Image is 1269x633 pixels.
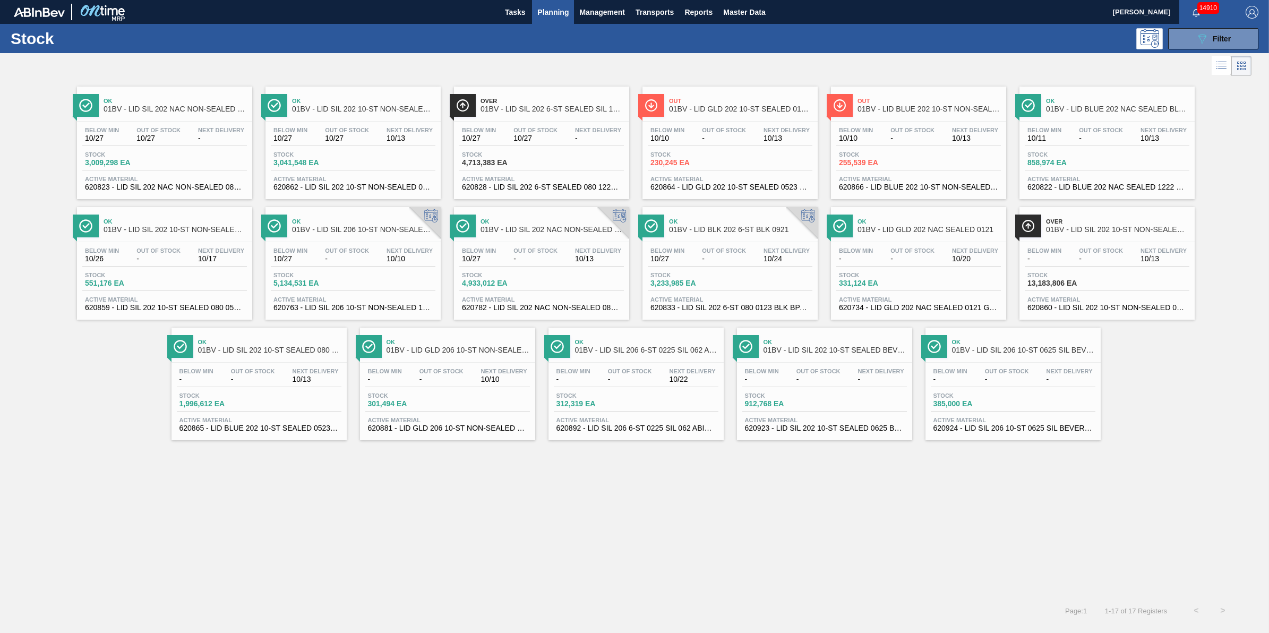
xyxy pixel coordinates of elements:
span: 230,245 EA [650,159,725,167]
span: - [702,255,746,263]
span: Next Delivery [481,368,527,374]
span: Active Material [179,417,339,423]
img: Ícone [79,99,92,112]
span: Out Of Stock [608,368,652,374]
span: 4,713,383 EA [462,159,536,167]
span: Active Material [273,176,433,182]
span: Active Material [85,176,244,182]
a: ÍconeOk01BV - LID SIL 206 6-ST 0225 SIL 062 ABICNL 03Below Min-Out Of Stock-Next Delivery10/22Sto... [541,320,729,440]
span: 620860 - LID SIL 202 10-ST NON-SEALED 080 0523 SI [1027,304,1187,312]
a: ÍconeOver01BV - LID SIL 202 6-ST SEALED SIL 1021Below Min10/27Out Of Stock10/27Next Delivery-Stoc... [446,79,634,199]
span: - [556,375,590,383]
span: Next Delivery [1047,368,1093,374]
span: 01BV - LID SIL 202 10-ST SEALED BEVERAGE WGT [764,346,907,354]
button: Filter [1168,28,1258,49]
a: ÍconeOk01BV - LID SIL 206 10-ST NON-SEALED 1218 GRN 20Below Min10/27Out Of Stock-Next Delivery10/... [258,199,446,320]
span: Stock [745,392,819,399]
a: ÍconeOk01BV - LID BLUE 202 NAC SEALED BLU 0322Below Min10/11Out Of Stock-Next Delivery10/13Stock8... [1011,79,1200,199]
span: 10/13 [575,255,621,263]
img: Ícone [1022,99,1035,112]
span: - [839,255,873,263]
span: Out [858,98,1001,104]
span: 10/10 [650,134,684,142]
span: Below Min [1027,247,1061,254]
span: 312,319 EA [556,400,631,408]
span: Active Material [556,417,716,423]
span: Next Delivery [764,127,810,133]
span: Ok [104,218,247,225]
img: Ícone [833,99,846,112]
span: 3,041,548 EA [273,159,348,167]
span: 10/27 [650,255,684,263]
span: Below Min [85,127,119,133]
span: 620823 - LID SIL 202 NAC NON-SEALED 080 1222 RED [85,183,244,191]
span: 10/10 [839,134,873,142]
span: Ok [292,98,435,104]
span: 10/13 [764,134,810,142]
span: Active Material [650,176,810,182]
span: 01BV - LID BLUE 202 NAC SEALED BLU 0322 [1046,105,1189,113]
span: Stock [839,272,913,278]
span: Transports [636,6,674,19]
span: Stock [650,272,725,278]
span: Out Of Stock [702,127,746,133]
span: 10/11 [1027,134,1061,142]
span: Stock [368,392,442,399]
span: Page : 1 [1065,607,1087,615]
span: 620859 - LID SIL 202 10-ST SEALED 080 0523 SIL 06 [85,304,244,312]
span: - [368,375,402,383]
span: 01BV - LID GLD 202 NAC SEALED 0121 [858,226,1001,234]
span: Below Min [368,368,402,374]
span: 1 - 17 of 17 Registers [1103,607,1167,615]
span: Management [579,6,625,19]
img: Ícone [739,340,752,353]
span: Stock [85,272,159,278]
img: Ícone [833,219,846,233]
span: 620892 - LID SIL 206 6-ST 0225 SIL 062 ABICNL 03/ [556,424,716,432]
span: Next Delivery [952,127,998,133]
span: 10/20 [952,255,998,263]
span: Out [669,98,812,104]
span: Next Delivery [858,368,904,374]
span: Active Material [839,176,998,182]
span: 3,233,985 EA [650,279,725,287]
img: Ícone [928,340,941,353]
span: 01BV - LID SIL 202 10-ST NON-SEALED RE [292,105,435,113]
span: 4,933,012 EA [462,279,536,287]
span: 01BV - LID GLD 202 10-ST SEALED 0121 GLD BALL 0 [669,105,812,113]
span: Active Material [1027,176,1187,182]
span: - [136,255,181,263]
span: Out Of Stock [513,127,558,133]
span: 01BV - LID BLK 202 6-ST BLK 0921 [669,226,812,234]
span: Stock [1027,272,1102,278]
span: Out Of Stock [231,368,275,374]
span: Next Delivery [198,247,244,254]
span: Stock [462,272,536,278]
span: - [858,375,904,383]
span: 10/27 [325,134,369,142]
span: 331,124 EA [839,279,913,287]
span: - [985,375,1029,383]
span: 10/13 [1141,134,1187,142]
span: 620865 - LID BLUE 202 10-ST SEALED 0523 BLU DIE M [179,424,339,432]
span: 858,974 EA [1027,159,1102,167]
span: - [575,134,621,142]
button: > [1210,597,1236,624]
span: Stock [273,272,348,278]
span: - [513,255,558,263]
span: 5,134,531 EA [273,279,348,287]
div: Card Vision [1231,56,1251,76]
span: Out Of Stock [513,247,558,254]
span: Next Delivery [198,127,244,133]
span: Out Of Stock [1079,247,1123,254]
a: ÍconeOk01BV - LID SIL 202 NAC NON-SEALED 080 0215 REDBelow Min10/27Out Of Stock10/27Next Delivery... [69,79,258,199]
span: 301,494 EA [368,400,442,408]
span: - [796,375,841,383]
span: - [702,134,746,142]
a: ÍconeOk01BV - LID SIL 202 10-ST SEALED BEVERAGE WGTBelow Min-Out Of Stock-Next Delivery-Stock912,... [729,320,918,440]
span: Active Material [462,296,621,303]
span: Active Material [1027,296,1187,303]
a: ÍconeOk01BV - LID SIL 202 10-ST SEALED 080 0618 ULT 06Below Min-Out Of Stock-Next Delivery10/13St... [164,320,352,440]
span: Active Material [933,417,1093,423]
span: 10/27 [462,134,496,142]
